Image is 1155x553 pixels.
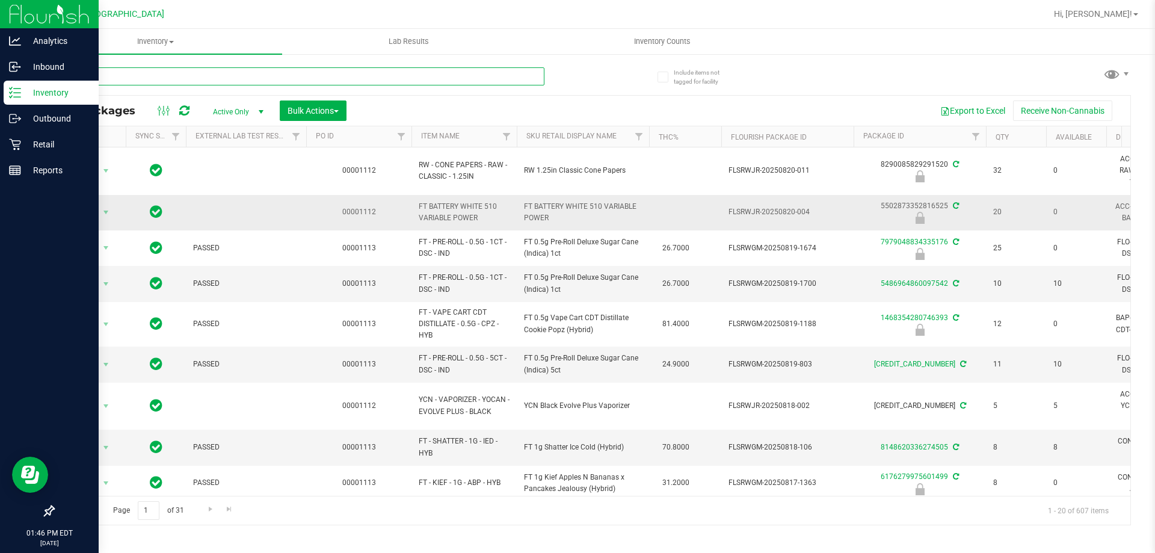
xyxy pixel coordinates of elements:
span: 81.4000 [656,315,695,333]
a: Item Name [421,132,460,140]
button: Bulk Actions [280,100,346,121]
span: FLSRWGM-20250819-1700 [728,278,846,289]
span: 5 [1053,400,1099,412]
a: 00001113 [342,279,376,288]
span: FT - PRE-ROLL - 0.5G - 1CT - DSC - IND [419,236,510,259]
span: Lab Results [372,36,445,47]
span: 0 [1053,243,1099,254]
span: Sync from Compliance System [951,202,959,210]
span: FT - KIEF - 1G - ABP - HYB [419,477,510,489]
a: Inventory [29,29,282,54]
a: 00001113 [342,320,376,328]
a: 1468354280746393 [881,314,948,322]
div: [CREDIT_CARD_NUMBER] [852,400,988,412]
div: 5502873352816525 [852,200,988,224]
span: In Sync [150,203,162,220]
p: Analytics [21,34,93,48]
span: FT - VAPE CART CDT DISTILLATE - 0.5G - CPZ - HYB [419,307,510,342]
a: 8148620336274505 [881,443,948,451]
a: PO ID [316,132,334,140]
p: [DATE] [5,539,93,548]
span: In Sync [150,315,162,332]
span: In Sync [150,275,162,292]
a: Filter [497,126,517,147]
span: FLSRWGM-20250819-1188 [728,318,846,330]
a: Flourish Package ID [731,133,807,141]
a: 00001113 [342,478,376,487]
inline-svg: Analytics [9,35,21,47]
span: FT - SHATTER - 1G - IED - HYB [419,436,510,459]
span: Sync from Compliance System [951,238,959,246]
p: Inventory [21,85,93,100]
input: Search Package ID, Item Name, SKU, Lot or Part Number... [53,67,544,85]
span: FT 0.5g Vape Cart CDT Distillate Cookie Popz (Hybrid) [524,312,642,335]
div: Newly Received [852,212,988,224]
p: Outbound [21,111,93,126]
p: Inbound [21,60,93,74]
span: 70.8000 [656,439,695,456]
span: Bulk Actions [288,106,339,116]
inline-svg: Outbound [9,113,21,125]
a: Available [1056,133,1092,141]
span: 31.2000 [656,474,695,492]
span: select [99,276,114,292]
a: Filter [629,126,649,147]
a: [CREDIT_CARD_NUMBER] [874,360,955,368]
a: 00001112 [342,401,376,410]
span: FT BATTERY WHITE 510 VARIABLE POWER [524,201,642,224]
span: FLSRWGM-20250819-803 [728,359,846,370]
span: Page of 31 [103,501,194,520]
span: select [99,162,114,179]
a: Qty [996,133,1009,141]
span: FLSRWJR-20250820-011 [728,165,846,176]
span: FLSRWGM-20250818-106 [728,442,846,453]
span: 25 [993,243,1039,254]
span: 20 [993,206,1039,218]
a: 00001113 [342,244,376,252]
span: RW 1.25in Classic Cone Papers [524,165,642,176]
span: Sync from Compliance System [951,472,959,481]
span: 26.7000 [656,275,695,292]
span: PASSED [193,477,299,489]
span: FT - PRE-ROLL - 0.5G - 1CT - DSC - IND [419,272,510,295]
a: 5486964860097542 [881,279,948,288]
span: FLSRWGM-20250819-1674 [728,243,846,254]
span: select [99,204,114,221]
button: Receive Non-Cannabis [1013,100,1112,121]
span: select [99,239,114,256]
span: In Sync [150,397,162,414]
span: select [99,475,114,492]
div: Quarantine [852,483,988,495]
span: Sync from Compliance System [951,279,959,288]
a: Filter [286,126,306,147]
span: 11 [993,359,1039,370]
span: All Packages [63,104,147,117]
span: 12 [993,318,1039,330]
span: PASSED [193,359,299,370]
span: PASSED [193,442,299,453]
div: Newly Received [852,170,988,182]
span: Hi, [PERSON_NAME]! [1054,9,1132,19]
inline-svg: Reports [9,164,21,176]
span: select [99,439,114,456]
span: FLSRWJR-20250820-004 [728,206,846,218]
a: Filter [966,126,986,147]
span: In Sync [150,356,162,372]
span: 8 [993,477,1039,489]
span: select [99,356,114,373]
inline-svg: Inbound [9,61,21,73]
span: Inventory Counts [618,36,707,47]
a: 00001112 [342,208,376,216]
span: select [99,316,114,333]
span: FT 0.5g Pre-Roll Deluxe Sugar Cane (Indica) 1ct [524,236,642,259]
p: Retail [21,137,93,152]
span: In Sync [150,439,162,456]
span: select [99,398,114,415]
iframe: Resource center [12,457,48,493]
span: 5 [993,400,1039,412]
span: 24.9000 [656,356,695,373]
span: In Sync [150,239,162,256]
a: Sku Retail Display Name [526,132,617,140]
a: Filter [392,126,411,147]
span: FLSRWGM-20250817-1363 [728,477,846,489]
